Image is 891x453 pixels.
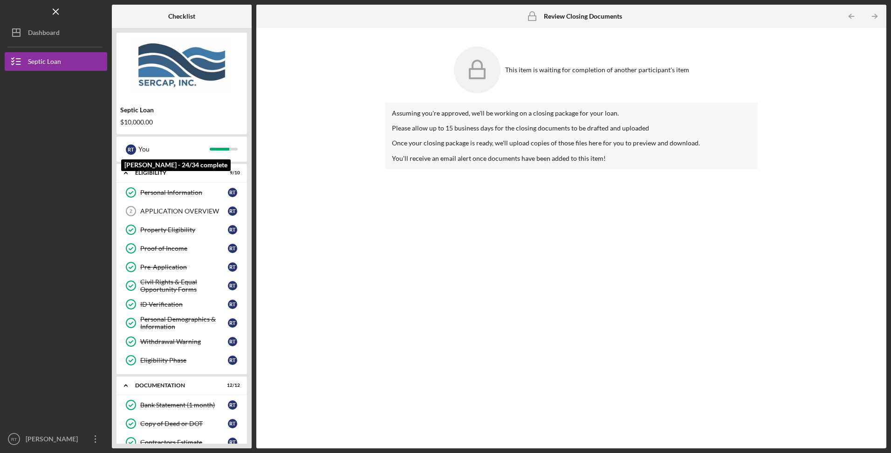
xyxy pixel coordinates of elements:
[228,337,237,346] div: R T
[120,106,243,114] div: Septic Loan
[140,226,228,233] div: Property Eligibility
[140,338,228,345] div: Withdrawal Warning
[140,278,228,293] div: Civil Rights & Equal Opportunity Forms
[544,13,622,20] b: Review Closing Documents
[121,183,242,202] a: Personal InformationRT
[140,207,228,215] div: APPLICATION OVERVIEW
[228,244,237,253] div: R T
[121,433,242,452] a: Contractors EstimateRT
[505,66,689,74] div: This item is waiting for completion of another participant's item
[228,318,237,328] div: R T
[11,437,17,442] text: RT
[140,316,228,330] div: Personal Demographics & Information
[121,314,242,332] a: Personal Demographics & InformationRT
[228,356,237,365] div: R T
[120,118,243,126] div: $10,000.00
[121,414,242,433] a: Copy of Deed or DOTRT
[121,332,242,351] a: Withdrawal WarningRT
[140,439,228,446] div: Contractors Estimate
[130,208,132,214] tspan: 2
[117,37,247,93] img: Product logo
[392,139,750,147] div: Once your closing package is ready, we'll upload copies of those files here for you to preview an...
[5,52,107,71] button: Septic Loan
[121,239,242,258] a: Proof of IncomeRT
[23,430,84,451] div: [PERSON_NAME]
[392,110,750,117] div: Assuming you're approved, we'll be working on a closing package for your loan.
[121,202,242,220] a: 2APPLICATION OVERVIEWRT
[168,13,195,20] b: Checklist
[223,170,240,176] div: 9 / 10
[5,430,107,448] button: RT[PERSON_NAME]
[228,400,237,410] div: R T
[28,23,60,44] div: Dashboard
[140,189,228,196] div: Personal Information
[223,383,240,388] div: 12 / 12
[126,144,136,155] div: R T
[228,225,237,234] div: R T
[121,258,242,276] a: Pre-ApplicationRT
[140,301,228,308] div: ID Verification
[28,52,61,73] div: Septic Loan
[135,383,217,388] div: Documentation
[228,438,237,447] div: R T
[121,351,242,370] a: Eligibility PhaseRT
[228,206,237,216] div: R T
[140,263,228,271] div: Pre-Application
[228,419,237,428] div: R T
[138,141,210,157] div: You
[228,188,237,197] div: R T
[5,23,107,42] button: Dashboard
[121,295,242,314] a: ID VerificationRT
[392,155,750,162] div: You'll receive an email alert once documents have been added to this item!
[228,281,237,290] div: R T
[121,276,242,295] a: Civil Rights & Equal Opportunity FormsRT
[140,357,228,364] div: Eligibility Phase
[140,420,228,427] div: Copy of Deed or DOT
[140,245,228,252] div: Proof of Income
[228,262,237,272] div: R T
[392,124,750,132] div: Please allow up to 15 business days for the closing documents to be drafted and uploaded
[228,300,237,309] div: R T
[135,170,217,176] div: Eligibility
[140,401,228,409] div: Bank Statement (1 month)
[121,220,242,239] a: Property EligibilityRT
[121,396,242,414] a: Bank Statement (1 month)RT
